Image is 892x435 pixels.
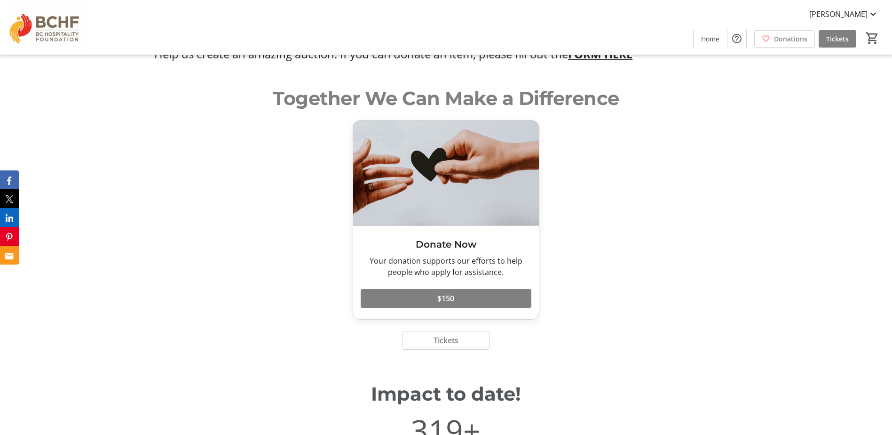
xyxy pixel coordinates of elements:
span: Tickets [826,34,849,44]
span: Home [701,34,719,44]
a: Tickets [819,30,856,48]
button: [PERSON_NAME] [802,7,886,22]
p: Impact to date! [160,380,732,408]
span: Tickets [434,335,458,346]
span: $150 [437,293,454,304]
div: Together We Can Make a Difference [154,84,738,113]
button: Tickets [402,331,490,350]
img: BC Hospitality Foundation's Logo [6,4,89,51]
h3: Donate Now [361,237,532,251]
button: $150 [361,289,532,308]
a: Donations [754,30,815,48]
a: Home [694,30,727,48]
span: Donations [774,34,807,44]
div: Your donation supports our efforts to help people who apply for assistance. [361,255,532,278]
span: [PERSON_NAME] [809,8,868,20]
button: Help [727,29,746,48]
button: Cart [864,30,881,47]
img: Donate Now [353,121,539,225]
